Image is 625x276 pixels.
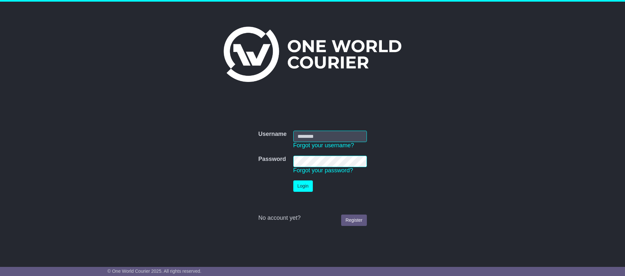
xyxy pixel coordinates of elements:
div: No account yet? [258,215,367,222]
img: One World [224,27,401,82]
button: Login [293,180,313,192]
label: Password [258,156,286,163]
span: © One World Courier 2025. All rights reserved. [107,269,201,274]
a: Forgot your password? [293,167,353,174]
a: Forgot your username? [293,142,354,149]
label: Username [258,131,286,138]
a: Register [341,215,367,226]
